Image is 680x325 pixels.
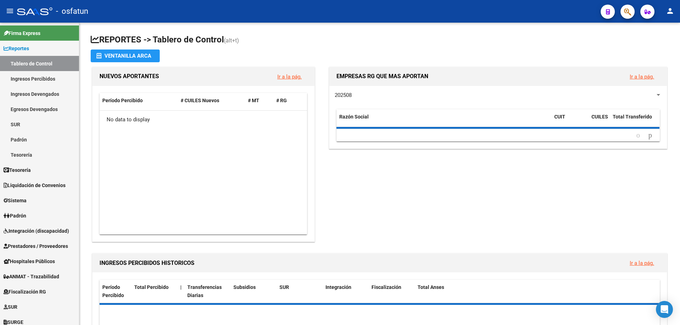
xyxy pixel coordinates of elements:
[102,98,143,103] span: Período Percibido
[187,284,222,298] span: Transferencias Diarias
[336,109,551,133] datatable-header-cell: Razón Social
[630,260,654,266] a: Ir a la pág.
[372,284,401,290] span: Fiscalización
[185,280,231,303] datatable-header-cell: Transferencias Diarias
[248,98,259,103] span: # MT
[276,98,287,103] span: # RG
[231,280,277,303] datatable-header-cell: Subsidios
[4,45,29,52] span: Reportes
[233,284,256,290] span: Subsidios
[591,114,608,120] span: CUILES
[277,74,302,80] a: Ir a la pág.
[91,50,160,62] button: Ventanilla ARCA
[4,242,68,250] span: Prestadores / Proveedores
[178,93,245,108] datatable-header-cell: # CUILES Nuevos
[4,181,66,189] span: Liquidación de Convenios
[4,166,31,174] span: Tesorería
[624,70,660,83] button: Ir a la pág.
[224,37,239,44] span: (alt+t)
[339,114,369,120] span: Razón Social
[100,280,131,303] datatable-header-cell: Período Percibido
[335,92,352,98] span: 202508
[4,273,59,280] span: ANMAT - Trazabilidad
[323,280,369,303] datatable-header-cell: Integración
[4,288,46,296] span: Fiscalización RG
[4,212,26,220] span: Padrón
[624,256,660,269] button: Ir a la pág.
[180,284,182,290] span: |
[613,114,652,120] span: Total Transferido
[131,280,177,303] datatable-header-cell: Total Percibido
[177,280,185,303] datatable-header-cell: |
[91,34,669,46] h1: REPORTES -> Tablero de Control
[134,284,169,290] span: Total Percibido
[181,98,219,103] span: # CUILES Nuevos
[551,109,589,133] datatable-header-cell: CUIT
[6,7,14,15] mat-icon: menu
[56,4,88,19] span: - osfatun
[96,50,154,62] div: Ventanilla ARCA
[415,280,654,303] datatable-header-cell: Total Anses
[666,7,674,15] mat-icon: person
[554,114,565,120] span: CUIT
[4,303,17,311] span: SUR
[369,280,415,303] datatable-header-cell: Fiscalización
[102,284,124,298] span: Período Percibido
[645,132,655,139] a: go to next page
[100,260,194,266] span: INGRESOS PERCIBIDOS HISTORICOS
[4,257,55,265] span: Hospitales Públicos
[100,73,159,80] span: NUEVOS APORTANTES
[100,111,307,128] div: No data to display
[245,93,273,108] datatable-header-cell: # MT
[277,280,323,303] datatable-header-cell: SUR
[100,93,178,108] datatable-header-cell: Período Percibido
[4,197,27,204] span: Sistema
[325,284,351,290] span: Integración
[336,73,428,80] span: EMPRESAS RG QUE MAS APORTAN
[273,93,302,108] datatable-header-cell: # RG
[656,301,673,318] div: Open Intercom Messenger
[633,132,643,139] a: go to previous page
[4,227,69,235] span: Integración (discapacidad)
[630,74,654,80] a: Ir a la pág.
[610,109,659,133] datatable-header-cell: Total Transferido
[418,284,444,290] span: Total Anses
[272,70,307,83] button: Ir a la pág.
[279,284,289,290] span: SUR
[4,29,40,37] span: Firma Express
[589,109,610,133] datatable-header-cell: CUILES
